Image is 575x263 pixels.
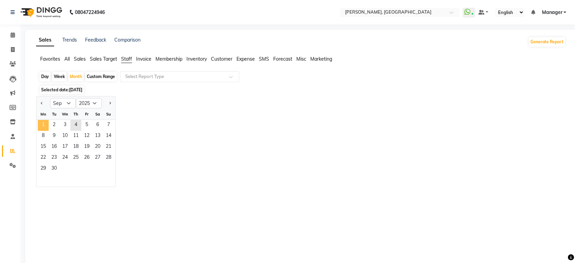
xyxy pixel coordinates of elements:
[103,109,114,120] div: Su
[60,131,70,142] span: 10
[49,131,60,142] span: 9
[52,72,67,81] div: Week
[38,131,49,142] div: Monday, September 8, 2025
[68,72,84,81] div: Month
[38,153,49,164] span: 22
[92,131,103,142] div: Saturday, September 13, 2025
[90,56,117,62] span: Sales Target
[49,120,60,131] div: Tuesday, September 2, 2025
[103,131,114,142] span: 14
[85,37,106,43] a: Feedback
[69,87,82,92] span: [DATE]
[70,142,81,153] div: Thursday, September 18, 2025
[81,109,92,120] div: Fr
[70,153,81,164] div: Thursday, September 25, 2025
[60,131,70,142] div: Wednesday, September 10, 2025
[60,142,70,153] div: Wednesday, September 17, 2025
[38,142,49,153] div: Monday, September 15, 2025
[92,153,103,164] span: 27
[49,131,60,142] div: Tuesday, September 9, 2025
[103,120,114,131] div: Sunday, September 7, 2025
[50,98,76,108] select: Select month
[92,153,103,164] div: Saturday, September 27, 2025
[60,109,70,120] div: We
[85,72,117,81] div: Custom Range
[60,142,70,153] span: 17
[62,37,77,43] a: Trends
[211,56,232,62] span: Customer
[39,98,45,109] button: Previous month
[74,56,86,62] span: Sales
[103,131,114,142] div: Sunday, September 14, 2025
[81,142,92,153] span: 19
[70,109,81,120] div: Th
[70,131,81,142] div: Thursday, September 11, 2025
[103,153,114,164] div: Sunday, September 28, 2025
[81,153,92,164] span: 26
[49,153,60,164] span: 23
[92,120,103,131] span: 6
[49,142,60,153] span: 16
[155,56,182,62] span: Membership
[38,120,49,131] span: 1
[49,153,60,164] div: Tuesday, September 23, 2025
[81,142,92,153] div: Friday, September 19, 2025
[92,109,103,120] div: Sa
[70,120,81,131] div: Thursday, September 4, 2025
[92,142,103,153] span: 20
[49,142,60,153] div: Tuesday, September 16, 2025
[107,98,113,109] button: Next month
[273,56,292,62] span: Forecast
[49,120,60,131] span: 2
[64,56,70,62] span: All
[92,120,103,131] div: Saturday, September 6, 2025
[70,120,81,131] span: 4
[296,56,306,62] span: Misc
[103,142,114,153] span: 21
[49,164,60,174] div: Tuesday, September 30, 2025
[81,153,92,164] div: Friday, September 26, 2025
[38,131,49,142] span: 8
[60,153,70,164] span: 24
[103,153,114,164] span: 28
[81,120,92,131] span: 5
[39,86,84,94] span: Selected date:
[49,164,60,174] span: 30
[17,3,64,22] img: logo
[38,153,49,164] div: Monday, September 22, 2025
[76,98,102,108] select: Select year
[81,131,92,142] span: 12
[310,56,332,62] span: Marketing
[70,142,81,153] span: 18
[38,120,49,131] div: Monday, September 1, 2025
[92,131,103,142] span: 13
[38,109,49,120] div: Mo
[259,56,269,62] span: SMS
[136,56,151,62] span: Invoice
[81,131,92,142] div: Friday, September 12, 2025
[103,142,114,153] div: Sunday, September 21, 2025
[81,120,92,131] div: Friday, September 5, 2025
[92,142,103,153] div: Saturday, September 20, 2025
[60,153,70,164] div: Wednesday, September 24, 2025
[529,37,565,47] button: Generate Report
[49,109,60,120] div: Tu
[75,3,105,22] b: 08047224946
[38,164,49,174] div: Monday, September 29, 2025
[38,142,49,153] span: 15
[60,120,70,131] div: Wednesday, September 3, 2025
[70,131,81,142] span: 11
[121,56,132,62] span: Staff
[40,56,60,62] span: Favorites
[542,9,562,16] span: Manager
[103,120,114,131] span: 7
[39,72,51,81] div: Day
[186,56,207,62] span: Inventory
[70,153,81,164] span: 25
[60,120,70,131] span: 3
[38,164,49,174] span: 29
[36,34,54,46] a: Sales
[236,56,255,62] span: Expense
[114,37,141,43] a: Comparison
